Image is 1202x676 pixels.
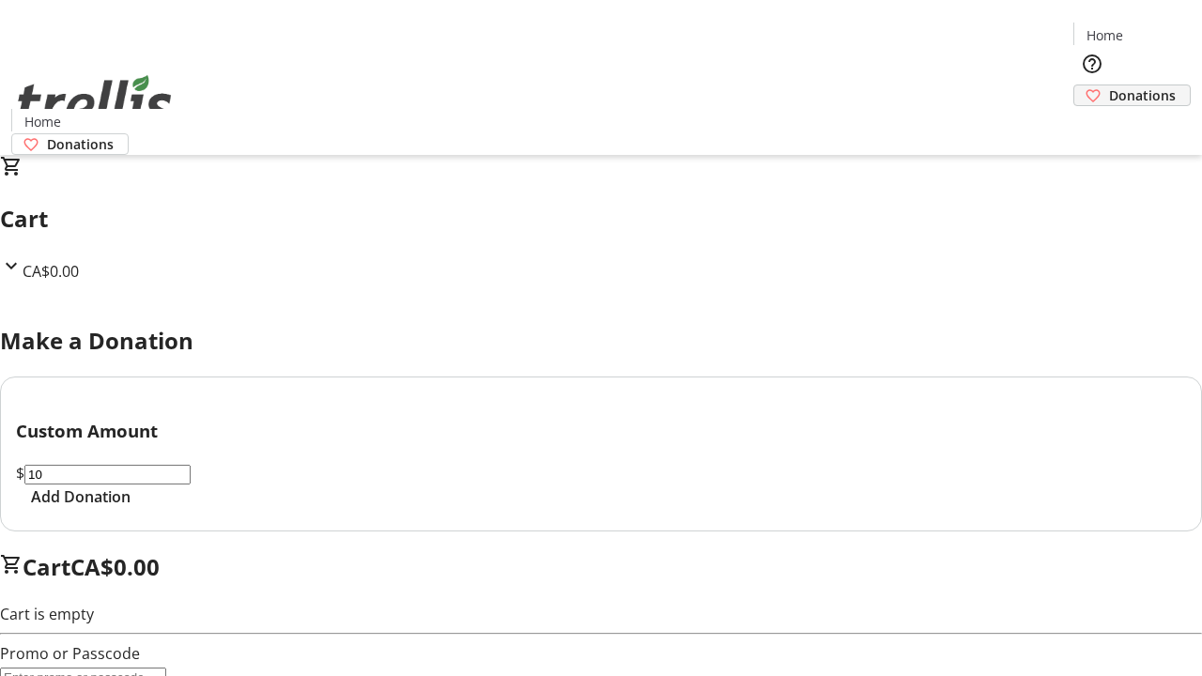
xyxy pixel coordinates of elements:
img: Orient E2E Organization anWVwFg3SF's Logo [11,54,178,148]
span: CA$0.00 [70,551,160,582]
span: $ [16,463,24,484]
span: Donations [47,134,114,154]
button: Cart [1073,106,1111,144]
input: Donation Amount [24,465,191,484]
span: Home [24,112,61,131]
button: Add Donation [16,485,146,508]
button: Help [1073,45,1111,83]
a: Home [12,112,72,131]
h3: Custom Amount [16,418,1186,444]
a: Donations [1073,84,1191,106]
span: Add Donation [31,485,131,508]
span: Home [1086,25,1123,45]
span: Donations [1109,85,1176,105]
a: Donations [11,133,129,155]
span: CA$0.00 [23,261,79,282]
a: Home [1074,25,1134,45]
